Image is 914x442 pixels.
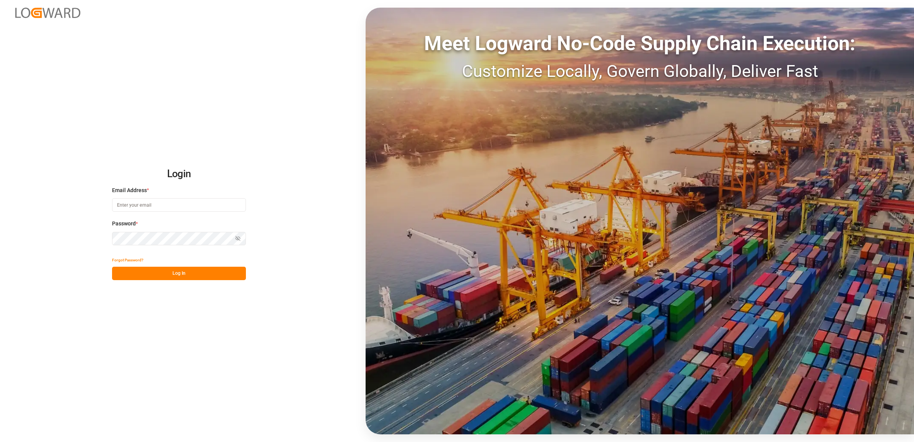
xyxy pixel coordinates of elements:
div: Meet Logward No-Code Supply Chain Execution: [366,29,914,59]
input: Enter your email [112,198,246,212]
span: Password [112,220,136,228]
span: Email Address [112,186,147,194]
img: Logward_new_orange.png [15,8,80,18]
button: Log In [112,267,246,280]
div: Customize Locally, Govern Globally, Deliver Fast [366,59,914,84]
h2: Login [112,162,246,186]
button: Forgot Password? [112,253,143,267]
